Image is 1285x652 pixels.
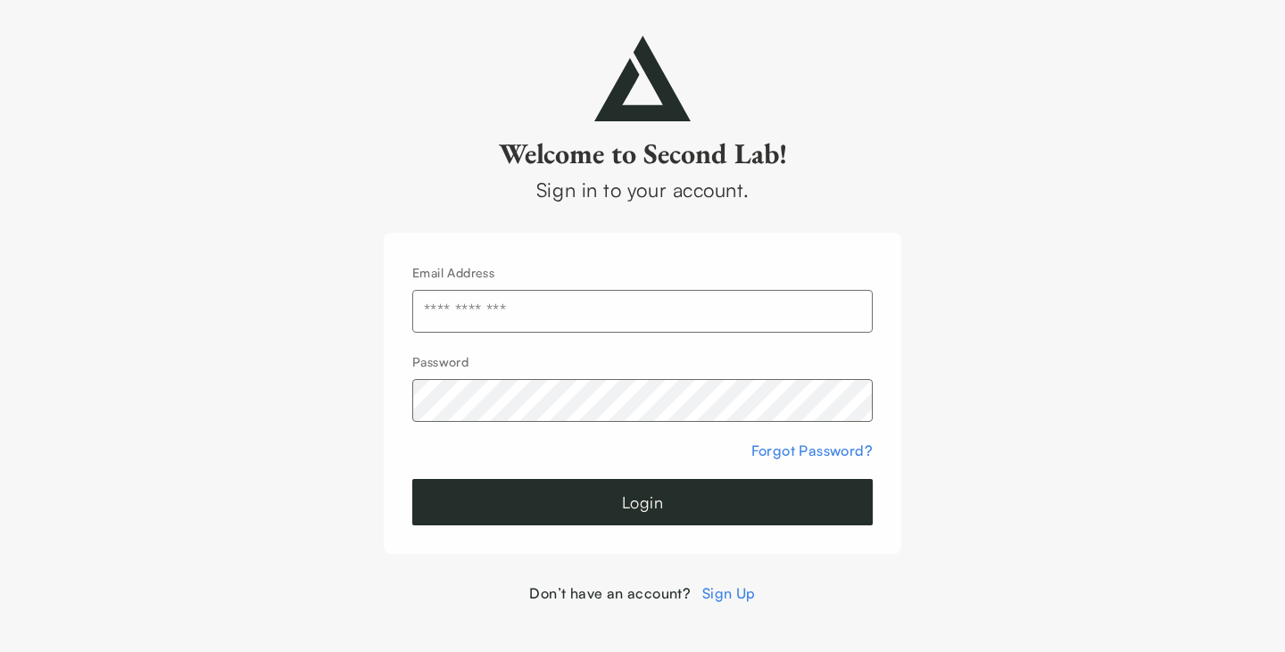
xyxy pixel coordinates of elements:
button: Login [412,479,873,525]
h2: Welcome to Second Lab! [384,136,901,171]
div: Don’t have an account? [384,582,901,604]
div: Sign in to your account. [384,175,901,204]
label: Email Address [412,265,494,280]
label: Password [412,354,468,369]
a: Sign Up [702,584,756,602]
img: secondlab-logo [594,36,691,121]
a: Forgot Password? [751,442,873,459]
